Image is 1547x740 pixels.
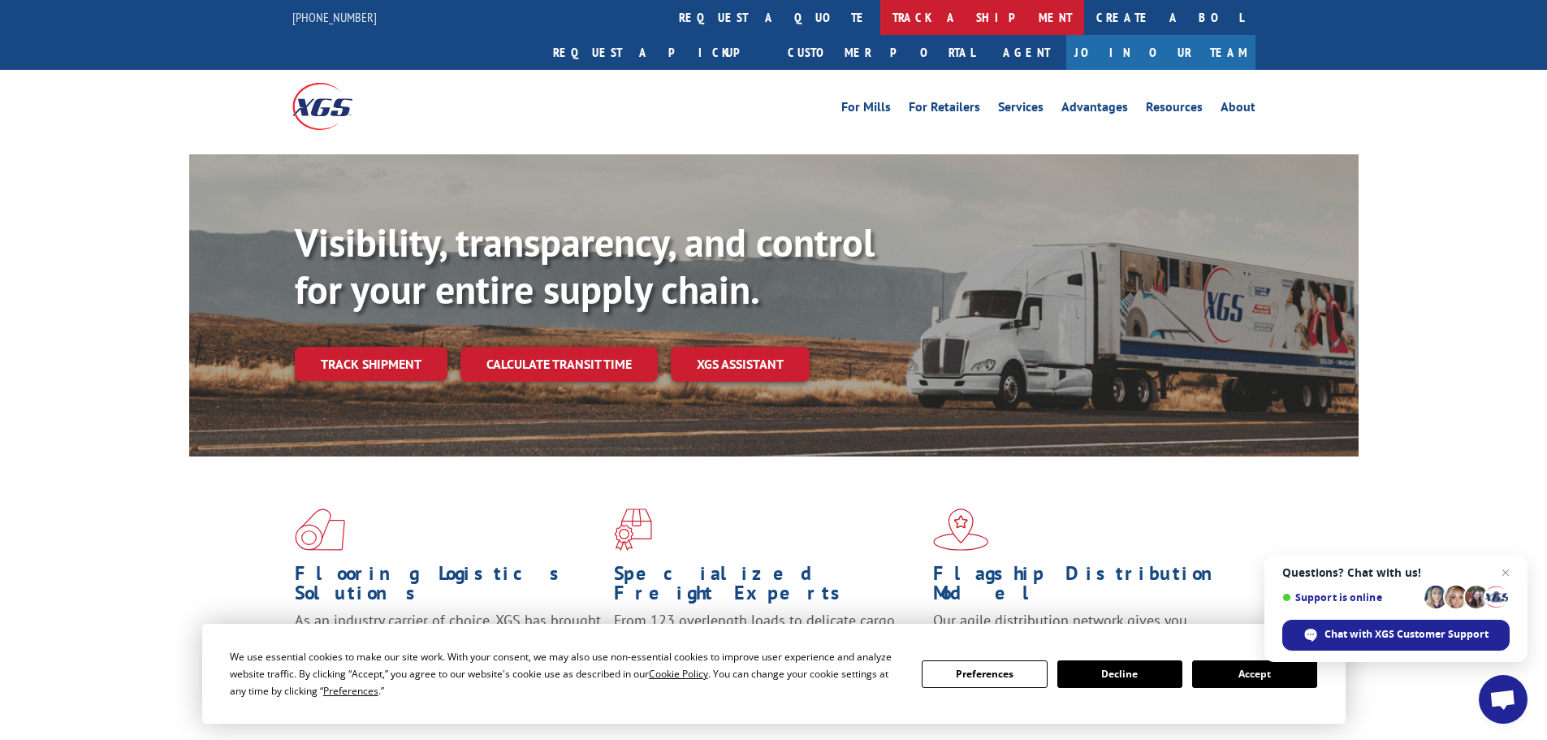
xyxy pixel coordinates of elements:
h1: Flagship Distribution Model [933,564,1240,611]
span: Support is online [1282,591,1419,604]
div: Chat with XGS Customer Support [1282,620,1510,651]
img: xgs-icon-total-supply-chain-intelligence-red [295,508,345,551]
a: XGS ASSISTANT [671,347,810,382]
div: Open chat [1479,675,1528,724]
button: Preferences [922,660,1047,688]
a: Join Our Team [1066,35,1255,70]
span: Close chat [1496,563,1515,582]
a: For Mills [841,101,891,119]
a: Advantages [1061,101,1128,119]
span: Preferences [323,684,378,698]
a: About [1221,101,1255,119]
a: Services [998,101,1044,119]
button: Accept [1192,660,1317,688]
a: Track shipment [295,347,447,381]
a: Customer Portal [776,35,987,70]
span: Our agile distribution network gives you nationwide inventory management on demand. [933,611,1232,649]
span: Questions? Chat with us! [1282,566,1510,579]
span: Chat with XGS Customer Support [1324,627,1489,642]
h1: Flooring Logistics Solutions [295,564,602,611]
button: Decline [1057,660,1182,688]
a: Agent [987,35,1066,70]
h1: Specialized Freight Experts [614,564,921,611]
a: [PHONE_NUMBER] [292,9,377,25]
a: Request a pickup [541,35,776,70]
img: xgs-icon-flagship-distribution-model-red [933,508,989,551]
div: Cookie Consent Prompt [202,624,1346,724]
p: From 123 overlength loads to delicate cargo, our experienced staff knows the best way to move you... [614,611,921,683]
a: For Retailers [909,101,980,119]
a: Calculate transit time [460,347,658,382]
a: Resources [1146,101,1203,119]
div: We use essential cookies to make our site work. With your consent, we may also use non-essential ... [230,648,902,699]
span: As an industry carrier of choice, XGS has brought innovation and dedication to flooring logistics... [295,611,601,669]
b: Visibility, transparency, and control for your entire supply chain. [295,217,875,314]
img: xgs-icon-focused-on-flooring-red [614,508,652,551]
span: Cookie Policy [649,667,708,681]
